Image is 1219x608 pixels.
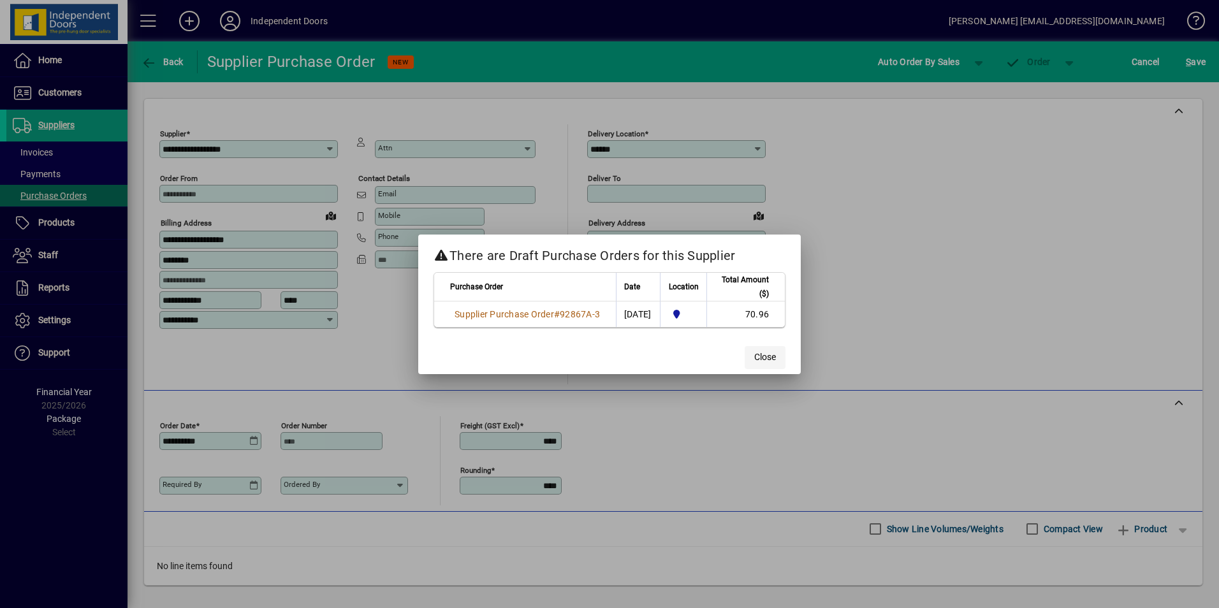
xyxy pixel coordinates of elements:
span: Cromwell Central Otago [668,307,699,321]
span: Total Amount ($) [715,273,769,301]
a: Supplier Purchase Order#92867A-3 [450,307,604,321]
span: Supplier Purchase Order [455,309,554,319]
h2: There are Draft Purchase Orders for this Supplier [418,235,801,271]
span: Purchase Order [450,280,503,294]
td: 70.96 [706,301,785,327]
span: Close [754,351,776,364]
span: 92867A-3 [560,309,600,319]
span: Date [624,280,640,294]
td: [DATE] [616,301,660,327]
span: Location [669,280,699,294]
button: Close [745,346,785,369]
span: # [554,309,560,319]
